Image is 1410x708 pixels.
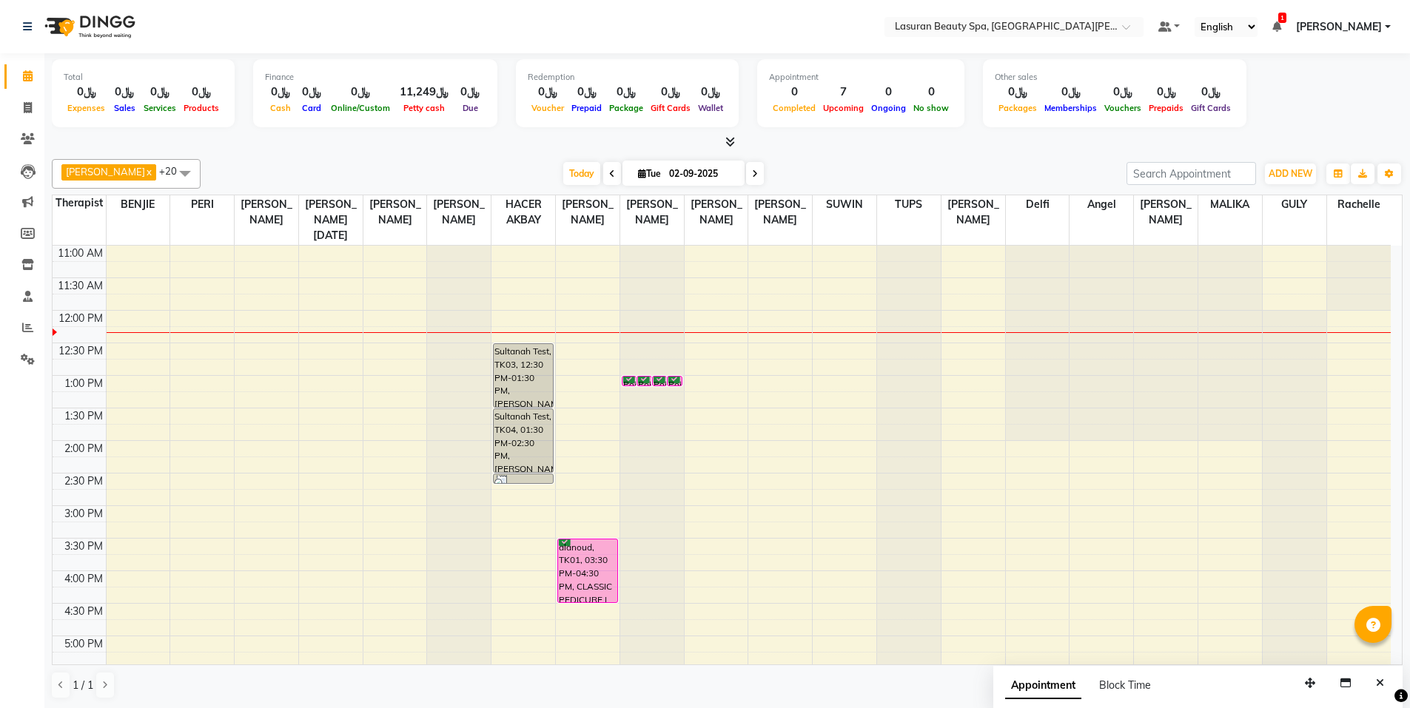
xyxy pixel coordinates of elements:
[769,71,953,84] div: Appointment
[694,84,727,101] div: ﷼0
[235,195,298,229] span: [PERSON_NAME]
[298,103,325,113] span: Card
[1296,19,1382,35] span: [PERSON_NAME]
[769,103,819,113] span: Completed
[1187,84,1235,101] div: ﷼0
[1263,195,1326,214] span: GULY
[813,195,876,214] span: SUWIN
[454,84,486,101] div: ﷼0
[140,84,180,101] div: ﷼0
[620,195,684,229] span: [PERSON_NAME]
[819,84,867,101] div: 7
[1127,162,1256,185] input: Search Appointment
[605,103,647,113] span: Package
[110,103,139,113] span: Sales
[327,84,394,101] div: ﷼0
[563,162,600,185] span: Today
[55,278,106,294] div: 11:30 AM
[1041,103,1101,113] span: Memberships
[363,195,427,229] span: [PERSON_NAME]
[685,195,748,229] span: [PERSON_NAME]
[1327,195,1391,214] span: Rachelle
[748,195,812,229] span: [PERSON_NAME]
[1269,168,1312,179] span: ADD NEW
[61,376,106,391] div: 1:00 PM
[1265,163,1316,184] button: ADD NEW
[61,473,106,489] div: 2:30 PM
[327,103,394,113] span: Online/Custom
[528,84,568,101] div: ﷼0
[61,604,106,619] div: 4:30 PM
[819,103,867,113] span: Upcoming
[107,195,170,214] span: BENJIE
[265,84,296,101] div: ﷼0
[558,539,617,602] div: alanoud, TK01, 03:30 PM-04:30 PM, CLASSIC PEDICURE | باديكير كلاسيك
[769,84,819,101] div: 0
[1348,649,1395,693] iframe: chat widget
[159,165,188,177] span: +20
[637,377,651,385] div: Poi Anis, TK02, 01:00 PM-01:01 PM, CLASSIC PEDICURE | باديكير كلاسيك
[995,71,1235,84] div: Other sales
[1278,13,1286,23] span: 1
[55,246,106,261] div: 11:00 AM
[296,84,327,101] div: ﷼0
[1198,195,1262,214] span: MALIKA
[400,103,449,113] span: Petty cash
[1006,195,1070,214] span: Delfi
[145,166,152,178] a: x
[299,195,363,245] span: [PERSON_NAME][DATE]
[394,84,454,101] div: ﷼11,249
[910,84,953,101] div: 0
[459,103,482,113] span: Due
[109,84,140,101] div: ﷼0
[73,678,93,693] span: 1 / 1
[1005,672,1081,699] span: Appointment
[556,195,620,229] span: [PERSON_NAME]
[140,103,180,113] span: Services
[1145,103,1187,113] span: Prepaids
[170,195,234,214] span: PERI
[56,343,106,359] div: 12:30 PM
[61,636,106,652] div: 5:00 PM
[1099,678,1151,692] span: Block Time
[494,409,553,472] div: Sultanah Test, TK04, 01:30 PM-02:30 PM, [PERSON_NAME] | جلسة [PERSON_NAME]
[61,441,106,456] div: 2:00 PM
[867,103,910,113] span: Ongoing
[634,168,665,179] span: Tue
[61,506,106,522] div: 3:00 PM
[694,103,727,113] span: Wallet
[265,71,486,84] div: Finance
[647,84,694,101] div: ﷼0
[38,6,139,47] img: logo
[1187,103,1235,113] span: Gift Cards
[64,71,223,84] div: Total
[66,166,145,178] span: [PERSON_NAME]
[1101,103,1145,113] span: Vouchers
[180,84,223,101] div: ﷼0
[605,84,647,101] div: ﷼0
[53,195,106,211] div: Therapist
[61,539,106,554] div: 3:30 PM
[1070,195,1133,214] span: Angel
[61,571,106,587] div: 4:00 PM
[647,103,694,113] span: Gift Cards
[1041,84,1101,101] div: ﷼0
[528,103,568,113] span: Voucher
[494,344,553,407] div: Sultanah Test, TK03, 12:30 PM-01:30 PM, [PERSON_NAME] | جلسة [PERSON_NAME]
[568,103,605,113] span: Prepaid
[867,84,910,101] div: 0
[56,311,106,326] div: 12:00 PM
[266,103,295,113] span: Cash
[1145,84,1187,101] div: ﷼0
[491,195,555,229] span: HACER AKBAY
[910,103,953,113] span: No show
[61,408,106,424] div: 1:30 PM
[64,103,109,113] span: Expenses
[494,474,553,483] div: Sultanah Test, TK06, 02:30 PM-02:31 PM, Beard Shave | حلاقة الذقن
[568,84,605,101] div: ﷼0
[995,84,1041,101] div: ﷼0
[528,71,727,84] div: Redemption
[427,195,491,229] span: [PERSON_NAME]
[1272,20,1281,33] a: 1
[653,377,666,385] div: Poi Anis, TK02, 01:00 PM-01:01 PM, GELISH GEL REMOVAL | إزالة جل الاظافر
